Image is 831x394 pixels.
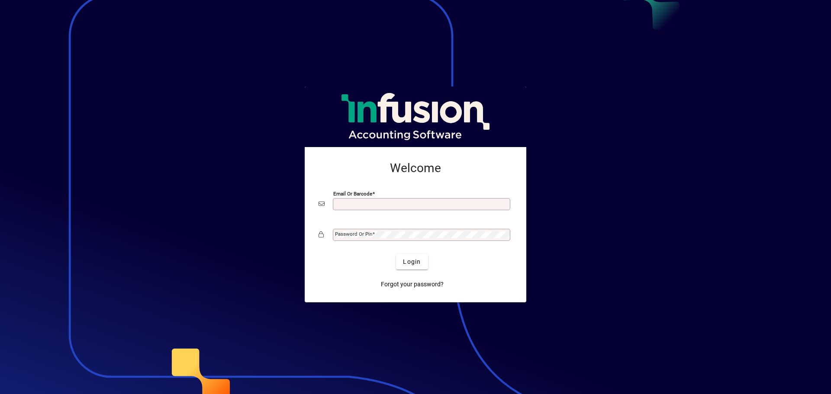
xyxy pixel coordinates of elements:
[333,191,372,197] mat-label: Email or Barcode
[381,280,444,289] span: Forgot your password?
[319,161,512,176] h2: Welcome
[403,257,421,266] span: Login
[396,254,428,269] button: Login
[377,276,447,292] a: Forgot your password?
[335,231,372,237] mat-label: Password or Pin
